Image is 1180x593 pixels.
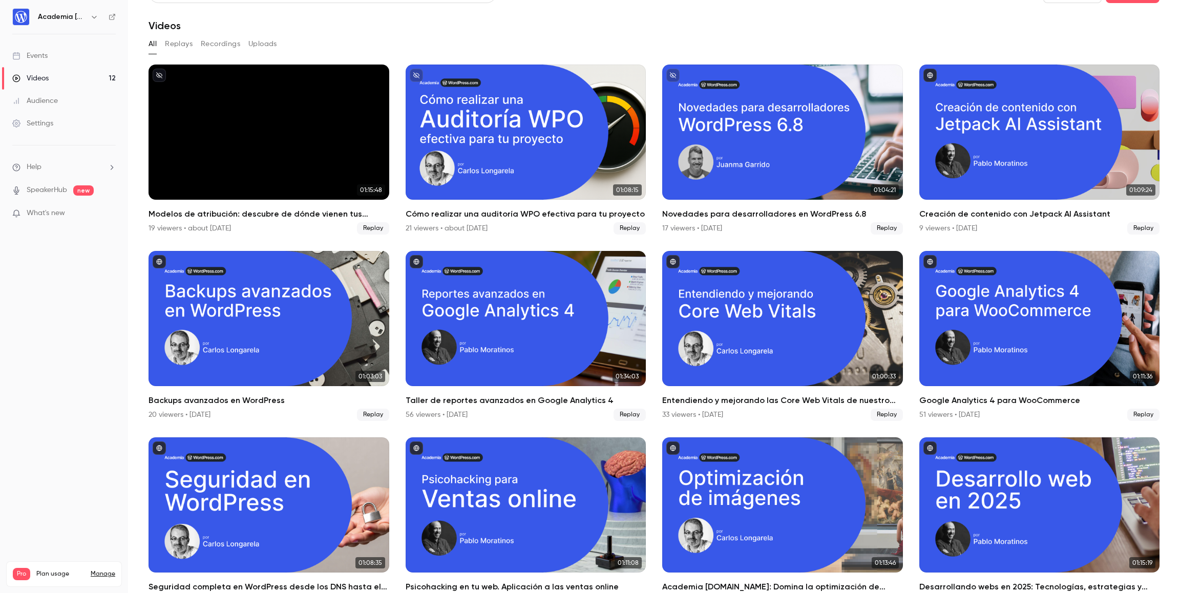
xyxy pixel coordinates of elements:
span: Replay [614,222,646,235]
button: All [149,36,157,52]
h2: Psicohacking en tu web. Aplicación a las ventas online [406,581,646,593]
button: published [923,255,937,268]
span: Replay [871,222,903,235]
div: 33 viewers • [DATE] [662,410,723,420]
span: 01:15:19 [1129,557,1155,568]
button: published [410,255,423,268]
span: 01:08:15 [613,184,642,196]
span: 01:34:03 [613,371,642,382]
span: Replay [614,409,646,421]
li: Taller de reportes avanzados en Google Analytics 4 [406,251,646,421]
span: 01:11:08 [615,557,642,568]
li: Creación de contenido con Jetpack AI Assistant [919,65,1160,235]
span: Help [27,162,41,173]
li: Cómo realizar una auditoría WPO efectiva para tu proyecto [406,65,646,235]
a: 01:03:03Backups avanzados en WordPress20 viewers • [DATE]Replay [149,251,389,421]
span: 01:15:48 [357,184,385,196]
a: 01:15:48Modelos de atribución: descubre de dónde vienen tus ventas19 viewers • about [DATE]Replay [149,65,389,235]
span: 01:00:33 [869,371,899,382]
div: Audience [12,96,58,106]
iframe: Noticeable Trigger [103,209,116,218]
span: Pro [13,568,30,580]
h2: Backups avanzados en WordPress [149,394,389,407]
a: Manage [91,570,115,578]
a: 01:09:24Creación de contenido con Jetpack AI Assistant9 viewers • [DATE]Replay [919,65,1160,235]
h2: Modelos de atribución: descubre de dónde vienen tus ventas [149,208,389,220]
h2: Desarrollando webs en 2025: Tecnologías, estrategias y oportunidades [919,581,1160,593]
li: Novedades para desarrolladores en WordPress 6.8 [662,65,903,235]
div: Videos [12,73,49,83]
h2: Seguridad completa en WordPress desde los DNS hasta el navegador [149,581,389,593]
div: Events [12,51,48,61]
button: Uploads [248,36,277,52]
span: Replay [1127,409,1160,421]
h6: Academia [DOMAIN_NAME] [38,12,86,22]
div: 17 viewers • [DATE] [662,223,722,234]
li: Google Analytics 4 para WooCommerce [919,251,1160,421]
h2: Google Analytics 4 para WooCommerce [919,394,1160,407]
span: Replay [357,409,389,421]
button: published [666,441,680,455]
a: 01:08:15Cómo realizar una auditoría WPO efectiva para tu proyecto21 viewers • about [DATE]Replay [406,65,646,235]
li: Entendiendo y mejorando las Core Web Vitals de nuestro WordPress [662,251,903,421]
li: Modelos de atribución: descubre de dónde vienen tus ventas [149,65,389,235]
div: 20 viewers • [DATE] [149,410,210,420]
div: Settings [12,118,53,129]
span: new [73,185,94,196]
span: Plan usage [36,570,85,578]
span: Replay [1127,222,1160,235]
button: Replays [165,36,193,52]
h2: Entendiendo y mejorando las Core Web Vitals de nuestro WordPress [662,394,903,407]
button: Recordings [201,36,240,52]
div: 19 viewers • about [DATE] [149,223,231,234]
button: published [923,69,937,82]
span: 01:09:24 [1126,184,1155,196]
button: unpublished [666,69,680,82]
button: published [666,255,680,268]
div: 56 viewers • [DATE] [406,410,468,420]
span: 01:04:21 [871,184,899,196]
span: Replay [357,222,389,235]
h2: Cómo realizar una auditoría WPO efectiva para tu proyecto [406,208,646,220]
h1: Videos [149,19,181,32]
button: unpublished [410,69,423,82]
li: Backups avanzados en WordPress [149,251,389,421]
button: published [923,441,937,455]
button: published [153,441,166,455]
img: Academia WordPress.com [13,9,29,25]
li: help-dropdown-opener [12,162,116,173]
h2: Novedades para desarrolladores en WordPress 6.8 [662,208,903,220]
h2: Taller de reportes avanzados en Google Analytics 4 [406,394,646,407]
span: 01:08:35 [355,557,385,568]
div: 21 viewers • about [DATE] [406,223,488,234]
span: 01:13:46 [872,557,899,568]
h2: Academia [DOMAIN_NAME]: Domina la optimización de imágenes y conquista el WPO con [PERSON_NAME] [662,581,903,593]
button: published [410,441,423,455]
span: Replay [871,409,903,421]
a: 01:11:36Google Analytics 4 para WooCommerce51 viewers • [DATE]Replay [919,251,1160,421]
a: 01:34:03Taller de reportes avanzados en Google Analytics 456 viewers • [DATE]Replay [406,251,646,421]
span: What's new [27,208,65,219]
a: 01:04:21Novedades para desarrolladores en WordPress 6.817 viewers • [DATE]Replay [662,65,903,235]
a: 01:00:33Entendiendo y mejorando las Core Web Vitals de nuestro WordPress33 viewers • [DATE]Replay [662,251,903,421]
span: 01:03:03 [355,371,385,382]
div: 51 viewers • [DATE] [919,410,980,420]
div: 9 viewers • [DATE] [919,223,977,234]
a: SpeakerHub [27,185,67,196]
button: published [153,255,166,268]
span: 01:11:36 [1130,371,1155,382]
button: unpublished [153,69,166,82]
h2: Creación de contenido con Jetpack AI Assistant [919,208,1160,220]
